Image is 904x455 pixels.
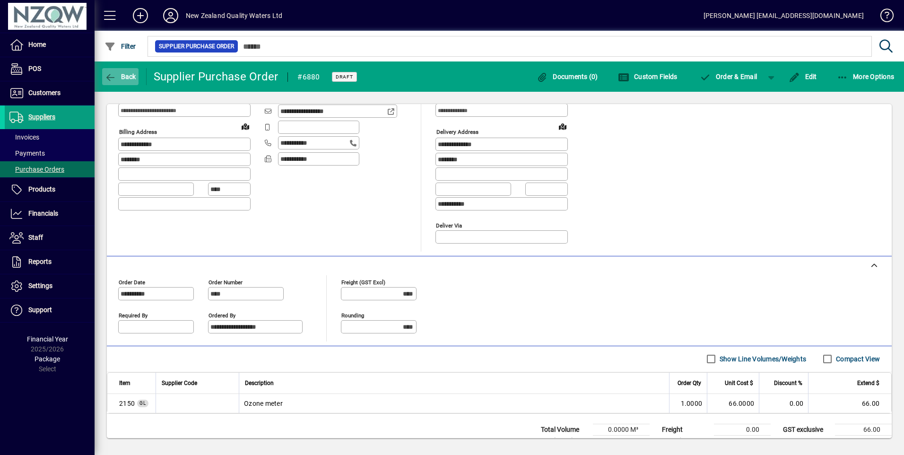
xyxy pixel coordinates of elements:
app-page-header-button: Back [95,68,147,85]
span: Settings [28,282,52,289]
span: Package [35,355,60,363]
span: Unit Cost $ [725,378,753,388]
a: Support [5,298,95,322]
td: Rounding [657,435,714,446]
span: Edit [789,73,817,80]
span: Custom Fields [618,73,678,80]
span: Home [28,41,46,48]
td: Freight [657,424,714,435]
button: Order & Email [695,68,762,85]
span: Products [28,185,55,193]
span: Supplier Code [162,378,197,388]
span: Documents (0) [537,73,598,80]
span: GL [139,401,146,406]
span: Order Qty [678,378,701,388]
a: Customers [5,81,95,105]
mat-label: Rounding [341,312,364,318]
td: 66.00 [808,394,891,413]
span: Customers [28,89,61,96]
button: Documents (0) [534,68,600,85]
span: Ozone meter [244,399,283,408]
td: Total Volume [536,424,593,435]
td: 9.90 [835,435,892,446]
button: Profile [156,7,186,24]
mat-label: Required by [119,312,148,318]
div: New Zealand Quality Waters Ltd [186,8,282,23]
a: Knowledge Base [873,2,892,33]
a: Payments [5,145,95,161]
td: 66.00 [835,424,892,435]
span: Payments [9,149,45,157]
div: [PERSON_NAME] [EMAIL_ADDRESS][DOMAIN_NAME] [704,8,864,23]
div: Supplier Purchase Order [154,69,278,84]
mat-label: Order number [209,279,243,285]
button: Back [102,68,139,85]
span: More Options [837,73,895,80]
span: POS [28,65,41,72]
span: Staff [28,234,43,241]
mat-label: Order date [119,279,145,285]
span: Extend $ [857,378,879,388]
td: 0.0000 M³ [593,424,650,435]
label: Compact View [834,354,880,364]
span: Order & Email [699,73,757,80]
a: Reports [5,250,95,274]
span: Back [104,73,136,80]
span: Draft [336,74,353,80]
span: Filter [104,43,136,50]
a: POS [5,57,95,81]
a: Financials [5,202,95,226]
a: Purchase Orders [5,161,95,177]
td: 0.0000 Kg [593,435,650,446]
td: 0.00 [714,424,771,435]
button: Custom Fields [616,68,680,85]
a: Settings [5,274,95,298]
a: Staff [5,226,95,250]
td: Total Weight [536,435,593,446]
td: 66.0000 [707,394,759,413]
span: Invoices [9,133,39,141]
button: Filter [102,38,139,55]
td: 0.00 [759,394,808,413]
span: Support [28,306,52,314]
span: Item [119,378,130,388]
mat-label: Ordered by [209,312,235,318]
a: Invoices [5,129,95,145]
span: Suppliers [28,113,55,121]
td: GST exclusive [778,424,835,435]
td: 0.00 [714,435,771,446]
mat-label: Freight (GST excl) [341,279,385,285]
a: Products [5,178,95,201]
button: Add [125,7,156,24]
mat-label: Deliver via [436,222,462,228]
button: Edit [786,68,819,85]
span: Purchase Orders [9,166,64,173]
div: #6880 [297,70,320,85]
span: Financial Year [27,335,68,343]
span: Description [245,378,274,388]
td: GST [778,435,835,446]
a: View on map [555,119,570,134]
span: Discount % [774,378,802,388]
button: More Options [834,68,897,85]
td: 1.0000 [669,394,707,413]
span: Supplier Purchase Order [159,42,234,51]
a: View on map [238,119,253,134]
a: Home [5,33,95,57]
label: Show Line Volumes/Weights [718,354,806,364]
span: Quality Assurances [119,399,135,408]
span: Reports [28,258,52,265]
span: Financials [28,210,58,217]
